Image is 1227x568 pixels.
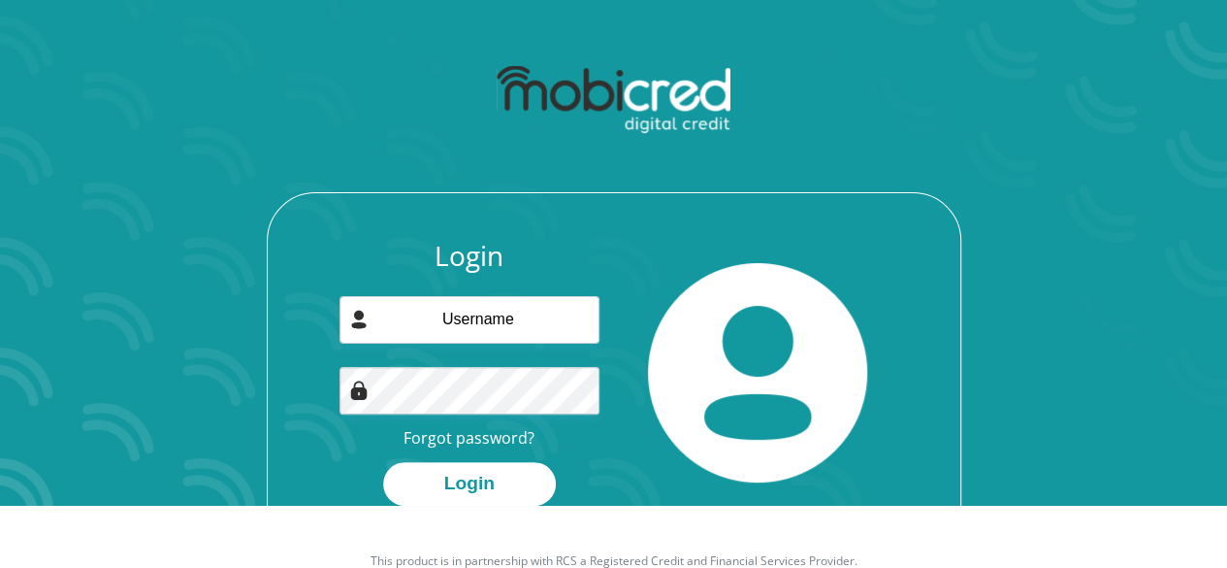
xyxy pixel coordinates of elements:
input: Username [339,296,599,344]
img: Image [349,381,369,400]
img: user-icon image [349,310,369,329]
h3: Login [339,240,599,273]
img: mobicred logo [497,66,730,134]
a: Forgot password? [404,427,534,449]
button: Login [383,462,556,506]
